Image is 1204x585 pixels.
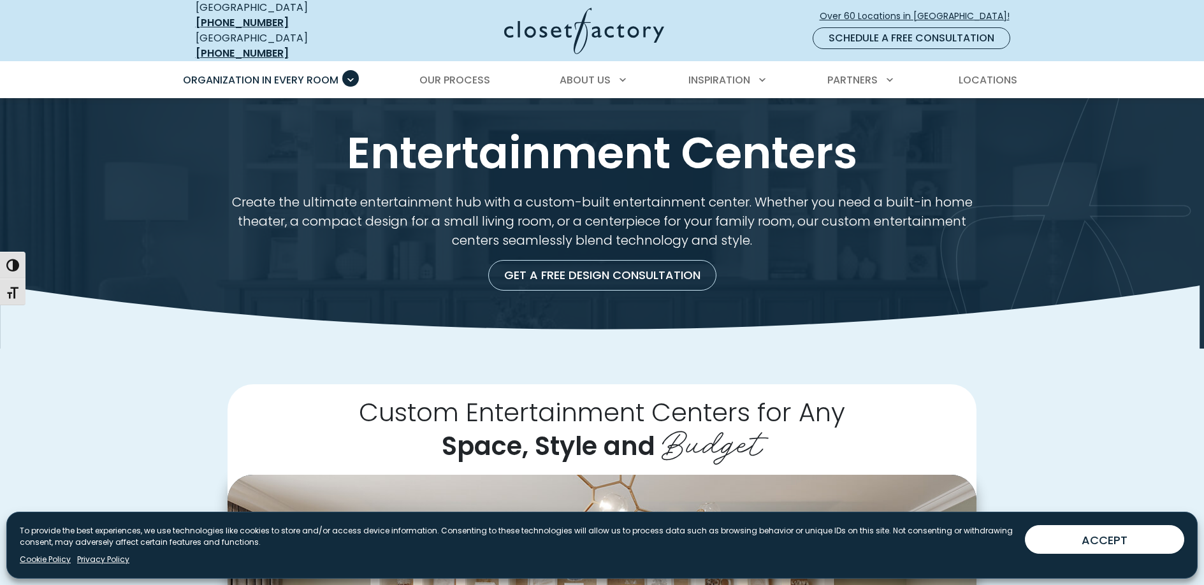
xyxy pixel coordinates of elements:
[196,46,289,61] a: [PHONE_NUMBER]
[1025,525,1184,554] button: ACCEPT
[813,27,1010,49] a: Schedule a Free Consultation
[228,192,976,250] p: Create the ultimate entertainment hub with a custom-built entertainment center. Whether you need ...
[488,260,716,291] a: Get a Free Design Consultation
[820,10,1020,23] span: Over 60 Locations in [GEOGRAPHIC_DATA]!
[20,525,1015,548] p: To provide the best experiences, we use technologies like cookies to store and/or access device i...
[196,15,289,30] a: [PHONE_NUMBER]
[77,554,129,565] a: Privacy Policy
[419,73,490,87] span: Our Process
[174,62,1031,98] nav: Primary Menu
[662,415,762,466] span: Budget
[20,554,71,565] a: Cookie Policy
[504,8,664,54] img: Closet Factory Logo
[359,394,845,430] span: Custom Entertainment Centers for Any
[560,73,611,87] span: About Us
[183,73,338,87] span: Organization in Every Room
[819,5,1020,27] a: Over 60 Locations in [GEOGRAPHIC_DATA]!
[959,73,1017,87] span: Locations
[193,129,1012,177] h1: Entertainment Centers
[442,428,655,464] span: Space, Style and
[827,73,878,87] span: Partners
[688,73,750,87] span: Inspiration
[196,31,381,61] div: [GEOGRAPHIC_DATA]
